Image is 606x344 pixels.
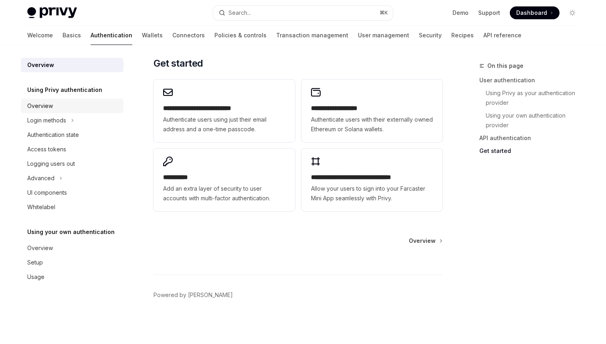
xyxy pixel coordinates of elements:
[21,157,123,171] a: Logging users out
[228,8,251,18] div: Search...
[21,241,123,255] a: Overview
[63,26,81,45] a: Basics
[21,58,123,72] a: Overview
[516,9,547,17] span: Dashboard
[486,87,585,109] a: Using Privy as your authentication provider
[154,291,233,299] a: Powered by [PERSON_NAME]
[27,188,67,197] div: UI components
[311,184,433,203] span: Allow your users to sign into your Farcaster Mini App seamlessly with Privy.
[276,26,348,45] a: Transaction management
[163,184,285,203] span: Add an extra layer of security to user accounts with multi-factor authentication.
[27,173,55,183] div: Advanced
[487,61,523,71] span: On this page
[419,26,442,45] a: Security
[172,26,205,45] a: Connectors
[358,26,409,45] a: User management
[91,26,132,45] a: Authentication
[301,79,442,142] a: **** **** **** ****Authenticate users with their externally owned Ethereum or Solana wallets.
[510,6,560,19] a: Dashboard
[27,202,55,212] div: Whitelabel
[27,7,77,18] img: light logo
[486,109,585,132] a: Using your own authentication provider
[154,57,203,70] span: Get started
[479,145,585,157] a: Get started
[311,115,433,134] span: Authenticate users with their externally owned Ethereum or Solana wallets.
[451,26,474,45] a: Recipes
[214,26,267,45] a: Policies & controls
[163,115,285,134] span: Authenticate users using just their email address and a one-time passcode.
[154,149,295,211] a: **** *****Add an extra layer of security to user accounts with multi-factor authentication.
[27,258,43,267] div: Setup
[21,142,123,157] a: Access tokens
[478,9,500,17] a: Support
[27,60,54,70] div: Overview
[21,270,123,284] a: Usage
[27,26,53,45] a: Welcome
[27,159,75,169] div: Logging users out
[479,74,585,87] a: User authentication
[27,85,102,95] h5: Using Privy authentication
[21,200,123,214] a: Whitelabel
[409,237,442,245] a: Overview
[21,99,123,113] a: Overview
[409,237,436,245] span: Overview
[27,116,66,125] div: Login methods
[27,227,115,237] h5: Using your own authentication
[452,9,469,17] a: Demo
[483,26,521,45] a: API reference
[479,132,585,145] a: API authentication
[142,26,163,45] a: Wallets
[27,101,53,111] div: Overview
[21,128,123,142] a: Authentication state
[27,145,66,154] div: Access tokens
[213,6,393,20] button: Search...⌘K
[27,272,44,282] div: Usage
[27,243,53,253] div: Overview
[27,130,79,140] div: Authentication state
[566,6,579,19] button: Toggle dark mode
[21,255,123,270] a: Setup
[21,185,123,200] a: UI components
[380,10,388,16] span: ⌘ K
